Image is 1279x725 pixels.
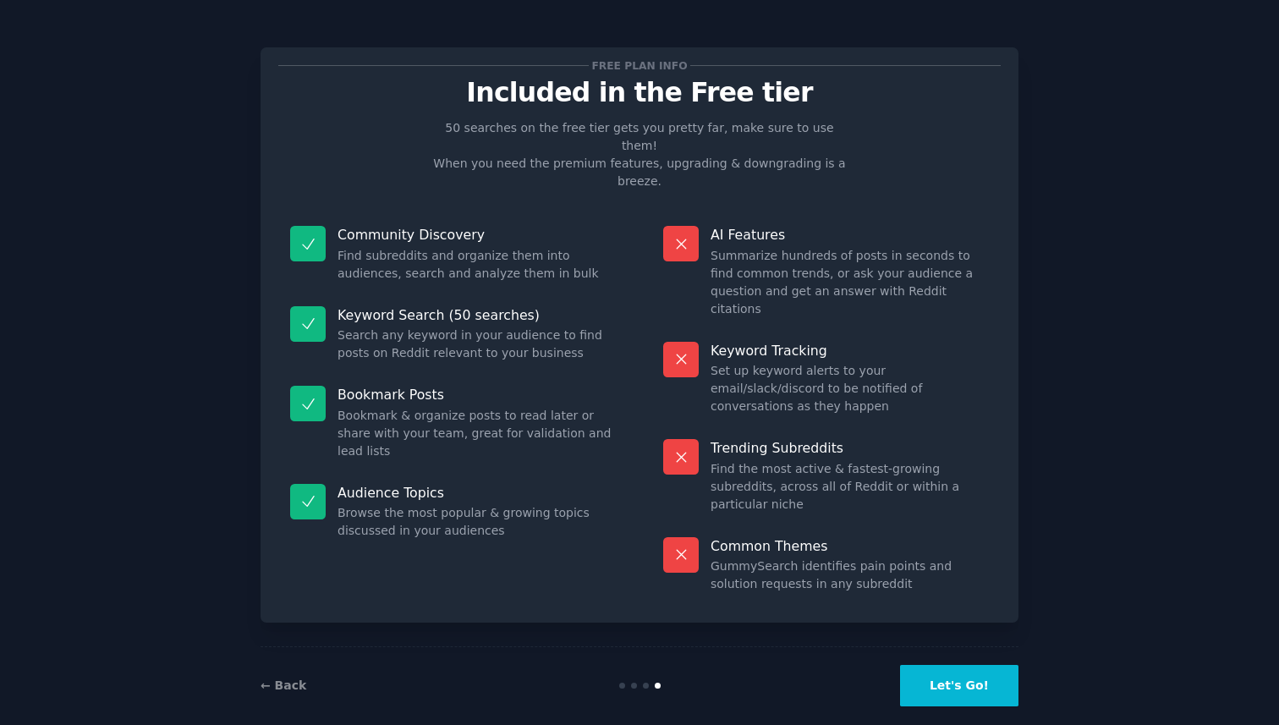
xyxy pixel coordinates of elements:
p: Bookmark Posts [338,386,616,404]
p: Keyword Tracking [711,342,989,360]
p: Community Discovery [338,226,616,244]
dd: GummySearch identifies pain points and solution requests in any subreddit [711,557,989,593]
dd: Find subreddits and organize them into audiences, search and analyze them in bulk [338,247,616,283]
button: Let's Go! [900,665,1018,706]
a: ← Back [261,678,306,692]
p: Audience Topics [338,484,616,502]
p: Included in the Free tier [278,78,1001,107]
dd: Set up keyword alerts to your email/slack/discord to be notified of conversations as they happen [711,362,989,415]
p: AI Features [711,226,989,244]
dd: Bookmark & organize posts to read later or share with your team, great for validation and lead lists [338,407,616,460]
p: Keyword Search (50 searches) [338,306,616,324]
p: 50 searches on the free tier gets you pretty far, make sure to use them! When you need the premiu... [426,119,853,190]
dd: Search any keyword in your audience to find posts on Reddit relevant to your business [338,327,616,362]
p: Common Themes [711,537,989,555]
dd: Summarize hundreds of posts in seconds to find common trends, or ask your audience a question and... [711,247,989,318]
dd: Browse the most popular & growing topics discussed in your audiences [338,504,616,540]
span: Free plan info [589,57,690,74]
dd: Find the most active & fastest-growing subreddits, across all of Reddit or within a particular niche [711,460,989,514]
p: Trending Subreddits [711,439,989,457]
